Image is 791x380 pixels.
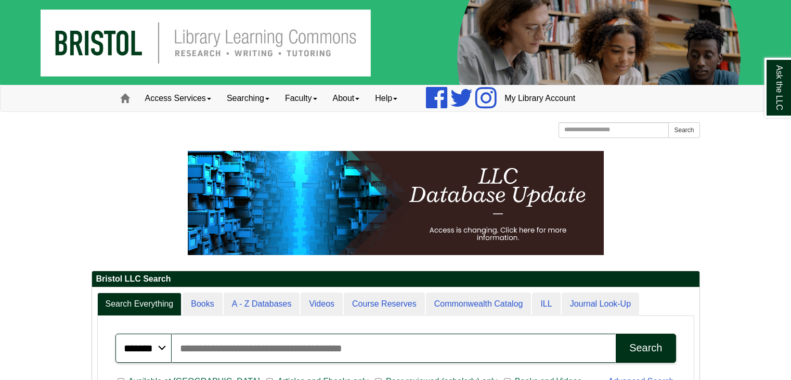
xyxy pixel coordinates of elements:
[562,293,639,316] a: Journal Look-Up
[97,293,182,316] a: Search Everything
[224,293,300,316] a: A - Z Databases
[344,293,425,316] a: Course Reserves
[137,85,219,111] a: Access Services
[668,122,699,138] button: Search
[188,151,604,255] img: HTML tutorial
[277,85,325,111] a: Faculty
[532,293,560,316] a: ILL
[301,293,343,316] a: Videos
[92,271,699,287] h2: Bristol LLC Search
[497,85,583,111] a: My Library Account
[325,85,368,111] a: About
[629,342,662,354] div: Search
[183,293,222,316] a: Books
[426,293,531,316] a: Commonwealth Catalog
[219,85,277,111] a: Searching
[367,85,405,111] a: Help
[616,334,676,363] button: Search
